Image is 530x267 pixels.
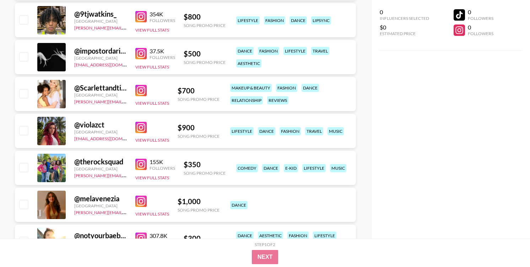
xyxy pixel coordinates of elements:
[74,166,127,171] div: [GEOGRAPHIC_DATA]
[258,231,283,240] div: aesthetic
[258,127,275,135] div: dance
[236,16,260,24] div: lifestyle
[230,201,248,209] div: dance
[230,127,254,135] div: lifestyle
[150,232,175,239] div: 307.8K
[283,47,307,55] div: lifestyle
[380,9,429,16] div: 0
[135,137,169,143] button: View Full Stats
[264,16,285,24] div: fashion
[236,59,261,67] div: aesthetic
[468,9,493,16] div: 0
[135,64,169,70] button: View Full Stats
[74,120,127,129] div: @ violazct
[280,127,301,135] div: fashion
[150,11,175,18] div: 354K
[252,250,278,264] button: Next
[74,92,127,98] div: [GEOGRAPHIC_DATA]
[184,23,226,28] div: Song Promo Price
[150,55,175,60] div: Followers
[178,133,220,139] div: Song Promo Price
[380,24,429,31] div: $0
[284,164,298,172] div: e-kid
[178,123,220,132] div: $ 900
[267,96,288,104] div: reviews
[468,31,493,36] div: Followers
[276,84,297,92] div: fashion
[74,98,179,104] a: [PERSON_NAME][EMAIL_ADDRESS][DOMAIN_NAME]
[74,61,146,67] a: [EMAIL_ADDRESS][DOMAIN_NAME]
[74,194,127,203] div: @ melavenezia
[135,11,147,22] img: Instagram
[135,27,169,33] button: View Full Stats
[184,12,226,21] div: $ 800
[328,127,344,135] div: music
[258,47,279,55] div: fashion
[305,127,323,135] div: travel
[74,171,179,178] a: [PERSON_NAME][EMAIL_ADDRESS][DOMAIN_NAME]
[135,211,169,217] button: View Full Stats
[150,18,175,23] div: Followers
[230,96,263,104] div: relationship
[178,207,220,213] div: Song Promo Price
[135,100,169,106] button: View Full Stats
[135,175,169,180] button: View Full Stats
[178,86,220,95] div: $ 700
[74,18,127,24] div: [GEOGRAPHIC_DATA]
[236,47,254,55] div: dance
[330,164,346,172] div: music
[135,48,147,59] img: Instagram
[287,231,309,240] div: fashion
[311,47,329,55] div: travel
[380,31,429,36] div: Estimated Price
[468,16,493,21] div: Followers
[135,159,147,170] img: Instagram
[74,157,127,166] div: @ therocksquad
[74,47,127,55] div: @ impostordarina
[74,10,127,18] div: @ 9tjwatkins_
[150,48,175,55] div: 37.5K
[135,233,147,244] img: Instagram
[74,208,213,215] a: [PERSON_NAME][EMAIL_ADDRESS][PERSON_NAME][DOMAIN_NAME]
[74,83,127,92] div: @ Scarlettandtiania
[150,158,175,165] div: 155K
[74,231,127,240] div: @ notyourbaeboy
[74,24,179,31] a: [PERSON_NAME][EMAIL_ADDRESS][DOMAIN_NAME]
[255,242,275,247] div: Step 1 of 2
[178,197,220,206] div: $ 1,000
[74,55,127,61] div: [GEOGRAPHIC_DATA]
[74,203,127,208] div: [GEOGRAPHIC_DATA]
[135,122,147,133] img: Instagram
[311,16,331,24] div: lipsync
[302,84,319,92] div: dance
[230,84,272,92] div: makeup & beauty
[178,97,220,102] div: Song Promo Price
[74,135,146,141] a: [EMAIL_ADDRESS][DOMAIN_NAME]
[135,85,147,96] img: Instagram
[184,170,226,176] div: Song Promo Price
[380,16,429,21] div: Influencers Selected
[236,231,254,240] div: dance
[74,129,127,135] div: [GEOGRAPHIC_DATA]
[236,164,258,172] div: comedy
[313,231,336,240] div: lifestyle
[290,16,307,24] div: dance
[302,164,326,172] div: lifestyle
[150,165,175,171] div: Followers
[184,60,226,65] div: Song Promo Price
[184,160,226,169] div: $ 350
[184,49,226,58] div: $ 500
[184,234,226,243] div: $ 300
[468,24,493,31] div: 0
[135,196,147,207] img: Instagram
[262,164,280,172] div: dance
